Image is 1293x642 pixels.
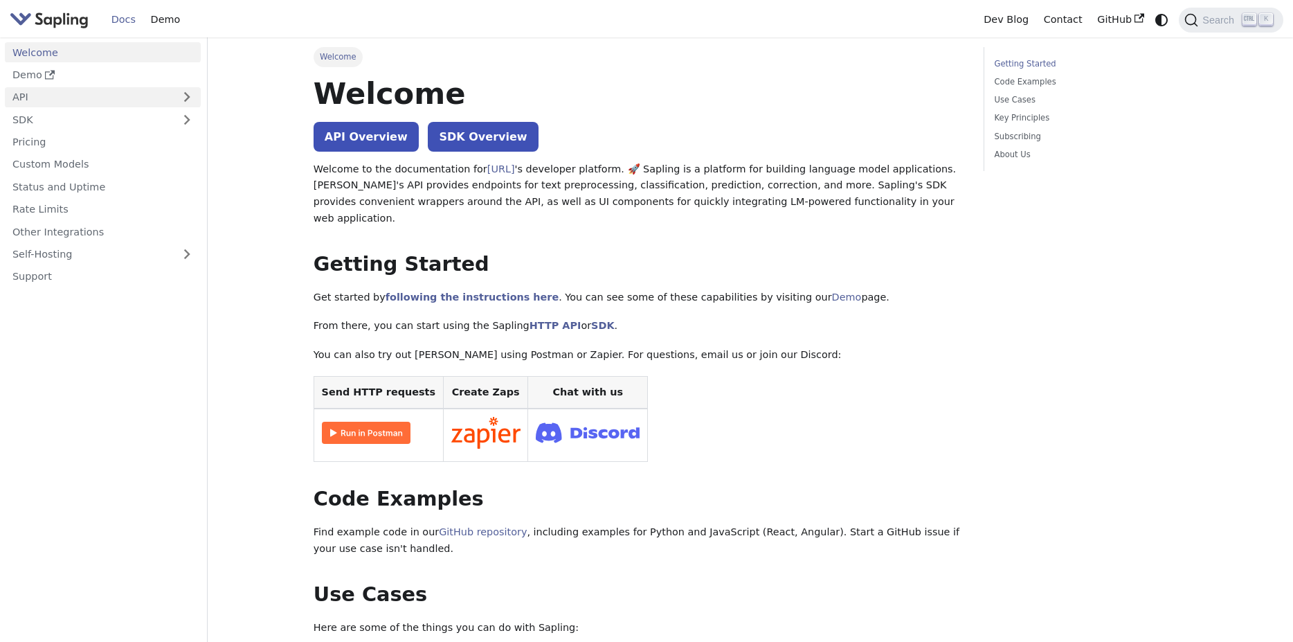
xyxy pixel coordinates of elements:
span: Search [1198,15,1242,26]
p: Get started by . You can see some of these capabilities by visiting our page. [314,289,964,306]
a: Sapling.ai [10,10,93,30]
img: Sapling.ai [10,10,89,30]
a: Self-Hosting [5,244,201,265]
p: Welcome to the documentation for 's developer platform. 🚀 Sapling is a platform for building lang... [314,161,964,227]
a: HTTP API [530,320,581,331]
a: Support [5,267,201,287]
a: Use Cases [995,93,1182,107]
button: Switch between dark and light mode (currently system mode) [1152,10,1172,30]
button: Search (Ctrl+K) [1179,8,1283,33]
a: Key Principles [995,112,1182,125]
a: Welcome [5,42,201,62]
th: Chat with us [528,376,648,409]
p: You can also try out [PERSON_NAME] using Postman or Zapier. For questions, email us or join our D... [314,347,964,364]
h1: Welcome [314,75,964,112]
a: Demo [143,9,188,30]
a: Demo [5,65,201,85]
button: Expand sidebar category 'SDK' [173,109,201,130]
a: Code Examples [995,75,1182,89]
kbd: K [1259,13,1273,26]
a: GitHub repository [439,526,527,537]
a: Other Integrations [5,222,201,242]
span: Welcome [314,47,363,66]
th: Create Zaps [443,376,528,409]
p: From there, you can start using the Sapling or . [314,318,964,335]
th: Send HTTP requests [314,376,443,409]
a: GitHub [1089,9,1151,30]
a: Custom Models [5,154,201,175]
a: Getting Started [995,57,1182,71]
a: Pricing [5,132,201,152]
a: Demo [832,292,862,303]
a: Subscribing [995,130,1182,143]
img: Run in Postman [322,422,410,444]
h2: Getting Started [314,252,964,277]
a: Dev Blog [976,9,1036,30]
img: Join Discord [536,418,640,447]
a: Rate Limits [5,199,201,220]
a: Contact [1036,9,1090,30]
img: Connect in Zapier [451,417,521,449]
a: About Us [995,148,1182,161]
nav: Breadcrumbs [314,47,964,66]
button: Expand sidebar category 'API' [173,87,201,107]
a: SDK [591,320,614,331]
a: Status and Uptime [5,177,201,197]
a: following the instructions here [386,292,559,303]
h2: Code Examples [314,487,964,512]
h2: Use Cases [314,582,964,607]
a: [URL] [487,163,515,175]
a: Docs [104,9,143,30]
a: API [5,87,173,107]
a: SDK [5,109,173,130]
p: Find example code in our , including examples for Python and JavaScript (React, Angular). Start a... [314,524,964,558]
a: SDK Overview [428,122,538,152]
a: API Overview [314,122,419,152]
p: Here are some of the things you can do with Sapling: [314,620,964,636]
